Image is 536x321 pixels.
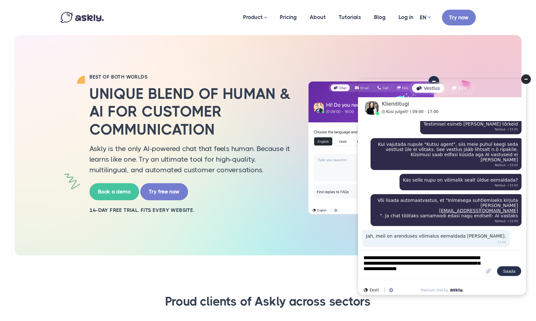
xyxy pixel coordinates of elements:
img: Askly [61,12,104,23]
h2: BEST OF BOTH WORLDS [89,74,292,80]
img: AI multilingual chat [302,76,469,215]
iframe: Askly chat [353,74,531,300]
a: Try now [442,10,476,25]
h2: 14-day free trial. Fits every website. [89,207,292,214]
a: EN [420,13,430,22]
h2: Unique blend of human & AI for customer communication [89,85,292,138]
h3: Proud clients of Askly across sectors [69,294,468,309]
a: Product [237,2,273,33]
a: About [303,2,332,33]
p: Askly is the only AI-powered chat that feels human. Because it learns like one. Try an ultimate t... [89,143,292,175]
a: Pricing [273,2,303,33]
a: Tutorials [332,2,368,33]
a: Blog [368,2,392,33]
a: Log in [392,2,420,33]
a: Book a demo [89,183,139,200]
a: Try free now [140,183,188,200]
